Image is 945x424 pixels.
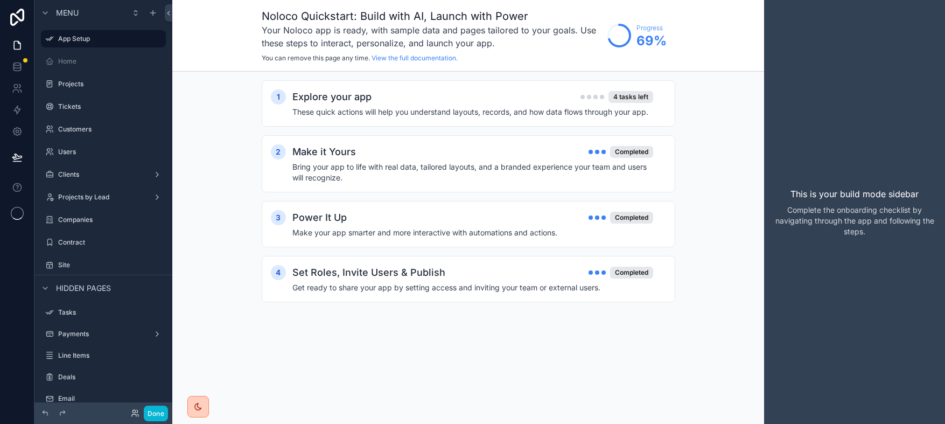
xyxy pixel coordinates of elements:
a: Users [41,143,166,161]
span: You can remove this page any time. [262,54,370,62]
label: Projects [58,80,164,88]
span: Progress [636,24,667,32]
a: Line Items [41,347,166,364]
label: Contract [58,238,164,247]
a: Email [41,390,166,407]
h3: Your Noloco app is ready, with sample data and pages tailored to your goals. Use these steps to i... [262,24,602,50]
a: Tasks [41,304,166,321]
label: Projects by Lead [58,193,149,201]
p: Complete the onboarding checklist by navigating through the app and following the steps. [773,205,936,237]
button: Done [144,406,168,421]
label: Line Items [58,351,164,360]
span: 69 % [636,32,667,50]
a: Tickets [41,98,166,115]
span: Menu [56,8,79,18]
label: Payments [58,330,149,338]
label: Tickets [58,102,164,111]
a: Projects by Lead [41,189,166,206]
label: Tasks [58,308,164,317]
span: Hidden pages [56,283,111,294]
label: Deals [58,373,164,381]
label: Users [58,148,164,156]
a: Payments [41,325,166,343]
label: Companies [58,216,164,224]
a: Customers [41,121,166,138]
a: Clients [41,166,166,183]
label: Customers [58,125,164,134]
label: Site [58,261,164,269]
a: Contract [41,234,166,251]
h1: Noloco Quickstart: Build with AI, Launch with Power [262,9,602,24]
a: Site [41,256,166,274]
label: Email [58,394,164,403]
a: Deals [41,369,166,386]
a: Companies [41,211,166,228]
label: Clients [58,170,149,179]
a: Home [41,53,166,70]
a: View the full documentation. [372,54,458,62]
a: App Setup [41,30,166,47]
label: App Setup [58,34,159,43]
p: This is your build mode sidebar [790,187,919,200]
label: Home [58,57,164,66]
a: Projects [41,75,166,93]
